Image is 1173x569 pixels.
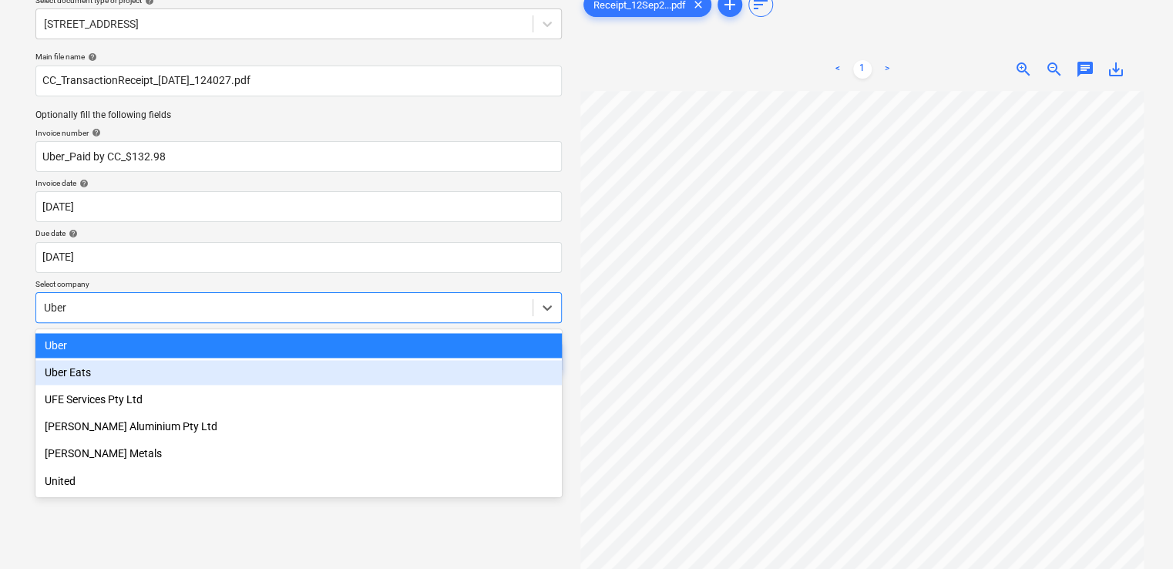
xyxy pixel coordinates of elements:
[878,60,896,79] a: Next page
[35,441,562,466] div: [PERSON_NAME] Metals
[35,228,562,238] div: Due date
[853,60,872,79] a: Page 1 is your current page
[1076,60,1094,79] span: chat
[66,229,78,238] span: help
[1096,495,1173,569] iframe: Chat Widget
[35,66,562,96] input: Main file name
[35,242,562,273] input: Due date not specified
[85,52,97,62] span: help
[35,387,562,412] div: UFE Services Pty Ltd
[35,178,562,188] div: Invoice date
[35,495,562,520] div: United Carriers APAC Pty Ltd
[35,279,562,292] p: Select company
[35,52,562,62] div: Main file name
[35,360,562,385] div: Uber Eats
[1045,60,1064,79] span: zoom_out
[76,179,89,188] span: help
[35,414,562,439] div: Ullrich Aluminium Pty Ltd
[35,333,562,358] div: Uber
[35,468,562,493] div: United
[35,414,562,439] div: [PERSON_NAME] Aluminium Pty Ltd
[89,128,101,137] span: help
[35,141,562,172] input: Invoice number
[1014,60,1033,79] span: zoom_in
[828,60,847,79] a: Previous page
[35,109,562,122] p: Optionally fill the following fields
[35,191,562,222] input: Invoice date not specified
[35,441,562,466] div: Ungar Metals
[1107,60,1125,79] span: save_alt
[35,128,562,138] div: Invoice number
